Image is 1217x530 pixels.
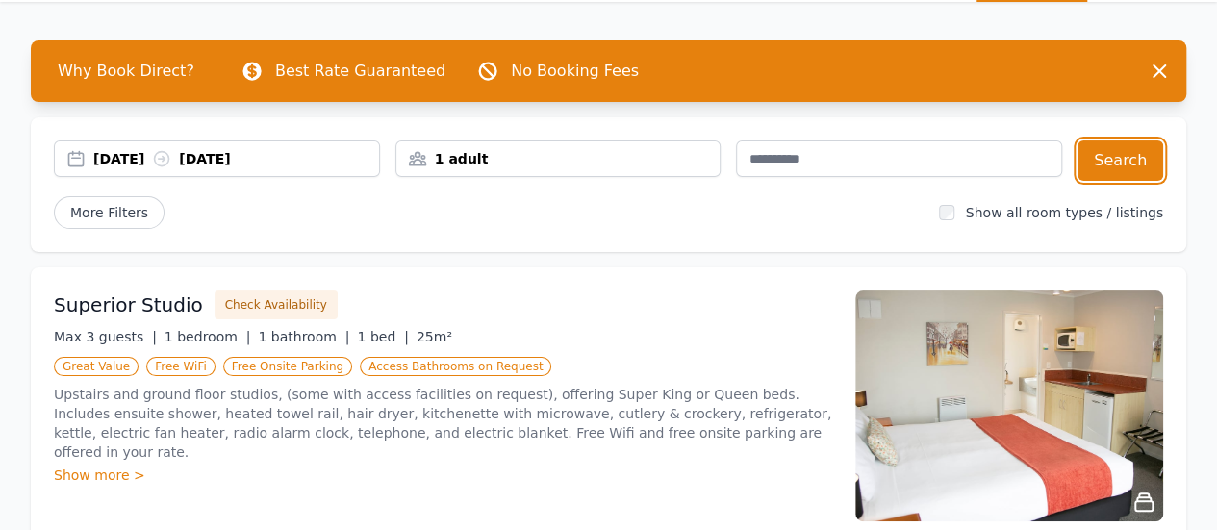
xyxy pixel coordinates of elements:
[93,149,379,168] div: [DATE] [DATE]
[357,329,408,344] span: 1 bed |
[223,357,352,376] span: Free Onsite Parking
[360,357,551,376] span: Access Bathrooms on Request
[54,291,203,318] h3: Superior Studio
[54,357,139,376] span: Great Value
[54,196,165,229] span: More Filters
[1078,140,1163,181] button: Search
[165,329,251,344] span: 1 bedroom |
[54,329,157,344] span: Max 3 guests |
[275,60,445,83] p: Best Rate Guaranteed
[42,52,210,90] span: Why Book Direct?
[511,60,639,83] p: No Booking Fees
[54,466,832,485] div: Show more >
[417,329,452,344] span: 25m²
[396,149,721,168] div: 1 adult
[966,205,1163,220] label: Show all room types / listings
[258,329,349,344] span: 1 bathroom |
[146,357,216,376] span: Free WiFi
[54,385,832,462] p: Upstairs and ground floor studios, (some with access facilities on request), offering Super King ...
[215,290,338,319] button: Check Availability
